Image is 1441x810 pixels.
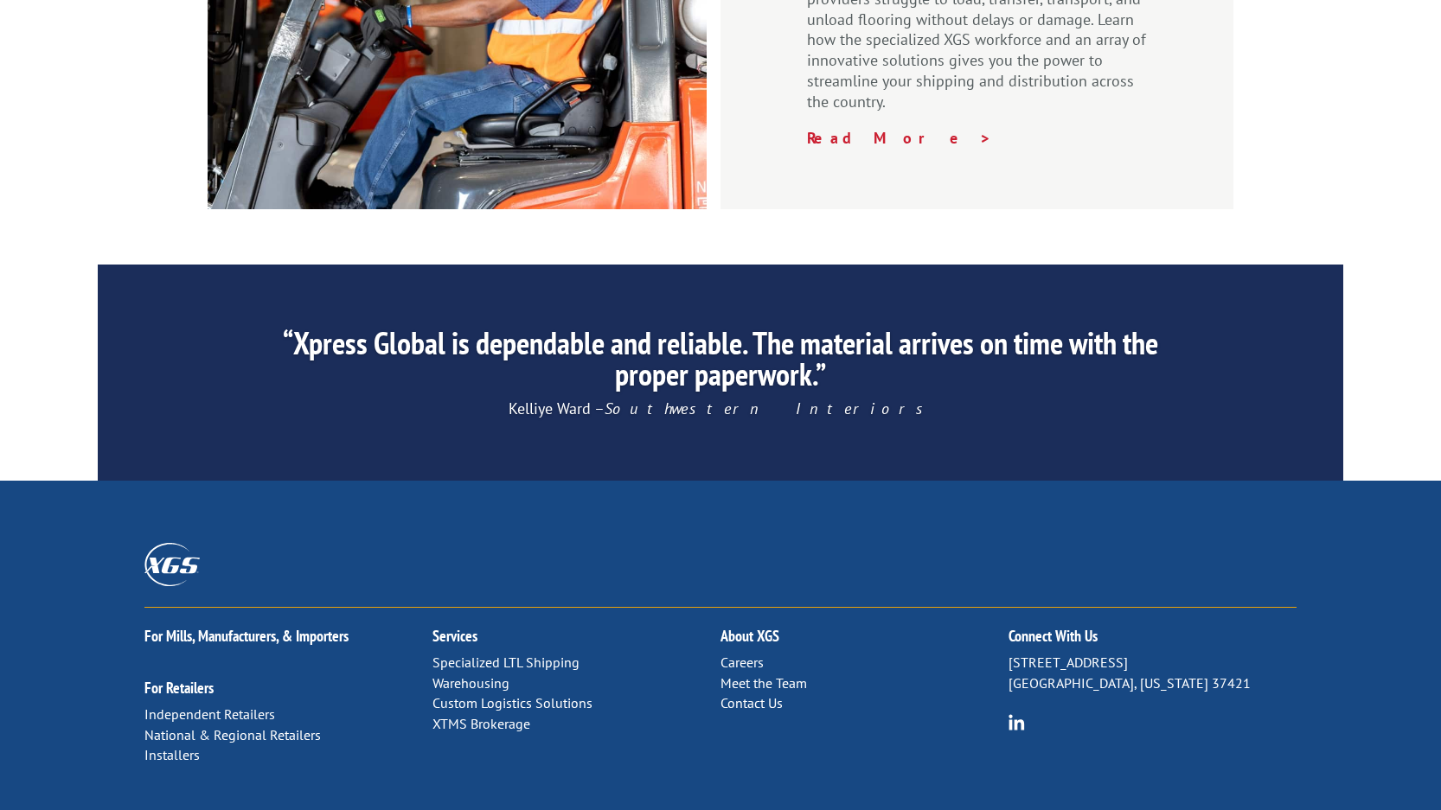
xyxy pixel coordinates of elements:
a: Meet the Team [720,674,807,692]
a: Installers [144,746,200,763]
h2: “Xpress Global is dependable and reliable. The material arrives on time with the proper paperwork.” [260,328,1181,399]
h2: Connect With Us [1009,628,1297,653]
a: Warehousing [432,674,509,692]
a: Contact Us [720,694,783,711]
a: XTMS Brokerage [432,715,530,732]
a: For Retailers [144,678,214,698]
a: For Mills, Manufacturers, & Importers [144,626,349,646]
a: Specialized LTL Shipping [432,654,580,671]
a: About XGS [720,626,779,646]
a: Careers [720,654,764,671]
a: Read More > [807,128,992,148]
img: XGS_Logos_ALL_2024_All_White [144,543,200,585]
a: Custom Logistics Solutions [432,694,592,711]
a: Independent Retailers [144,705,275,723]
img: group-6 [1009,714,1025,730]
p: [STREET_ADDRESS] [GEOGRAPHIC_DATA], [US_STATE] 37421 [1009,653,1297,694]
a: National & Regional Retailers [144,726,321,743]
em: Southwestern Interiors [605,399,933,418]
a: Services [432,626,477,646]
p: Kelliye Ward – [260,399,1181,419]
